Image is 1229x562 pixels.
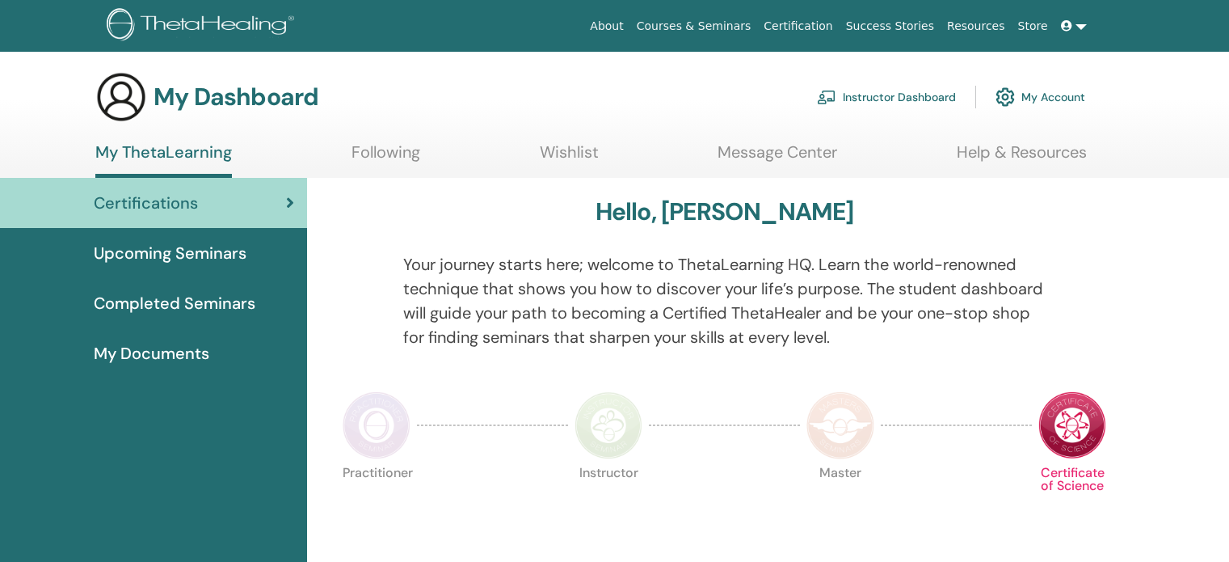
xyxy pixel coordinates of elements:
img: Practitioner [343,391,410,459]
h3: Hello, [PERSON_NAME] [596,197,854,226]
img: Certificate of Science [1038,391,1106,459]
span: Completed Seminars [94,291,255,315]
p: Your journey starts here; welcome to ThetaLearning HQ. Learn the world-renowned technique that sh... [403,252,1046,349]
p: Master [806,467,874,535]
a: Help & Resources [957,142,1087,174]
img: Instructor [575,391,642,459]
a: Following [351,142,420,174]
a: Message Center [718,142,837,174]
span: Certifications [94,191,198,215]
p: Certificate of Science [1038,467,1106,535]
a: Instructor Dashboard [817,79,956,115]
a: My Account [995,79,1085,115]
a: My ThetaLearning [95,142,232,178]
span: Upcoming Seminars [94,241,246,265]
a: Success Stories [840,11,941,41]
a: Courses & Seminars [630,11,758,41]
img: Master [806,391,874,459]
img: generic-user-icon.jpg [95,71,147,123]
img: cog.svg [995,83,1015,111]
p: Practitioner [343,467,410,535]
p: Instructor [575,467,642,535]
img: chalkboard-teacher.svg [817,90,836,104]
h3: My Dashboard [154,82,318,112]
a: Wishlist [540,142,599,174]
span: My Documents [94,341,209,366]
a: Certification [757,11,839,41]
a: About [583,11,629,41]
a: Store [1012,11,1054,41]
img: logo.png [107,8,300,44]
a: Resources [941,11,1012,41]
